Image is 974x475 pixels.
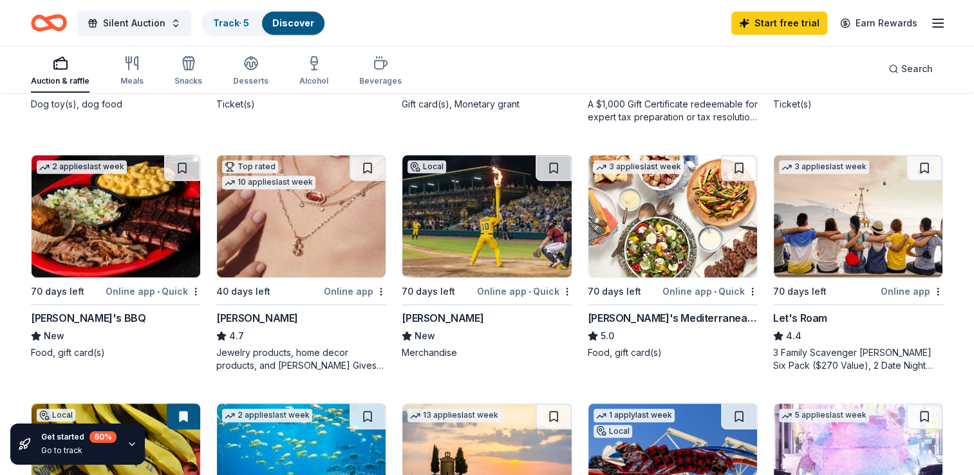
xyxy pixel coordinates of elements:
div: A $1,000 Gift Certificate redeemable for expert tax preparation or tax resolution services—recipi... [588,98,758,124]
div: Local [37,409,75,422]
div: Top rated [222,160,278,173]
div: Meals [120,76,144,86]
div: [PERSON_NAME] [402,310,483,326]
button: Meals [120,50,144,93]
a: Start free trial [731,12,827,35]
a: Image for Kendra ScottTop rated10 applieslast week40 days leftOnline app[PERSON_NAME]4.7Jewelry p... [216,154,386,372]
button: Snacks [174,50,202,93]
div: Jewelry products, home decor products, and [PERSON_NAME] Gives Back event in-store or online (or ... [216,346,386,372]
div: Desserts [233,76,268,86]
span: 4.4 [786,328,801,344]
div: Local [594,425,632,438]
button: Desserts [233,50,268,93]
div: 2 applies last week [222,409,312,422]
div: 70 days left [588,284,641,299]
div: Gift card(s), Monetary grant [402,98,572,111]
button: Silent Auction [77,10,191,36]
div: 60 % [89,431,117,443]
div: Food, gift card(s) [588,346,758,359]
span: 4.7 [229,328,244,344]
div: Food, gift card(s) [31,346,201,359]
div: Online app [324,283,386,299]
div: 10 applies last week [222,176,315,189]
div: 3 Family Scavenger [PERSON_NAME] Six Pack ($270 Value), 2 Date Night Scavenger [PERSON_NAME] Two ... [773,346,943,372]
a: Discover [272,17,314,28]
div: Merchandise [402,346,572,359]
div: Online app Quick [477,283,572,299]
span: Silent Auction [103,15,165,31]
a: Image for Savannah BananasLocal70 days leftOnline app•Quick[PERSON_NAME]NewMerchandise [402,154,572,359]
div: 70 days left [31,284,84,299]
div: 70 days left [402,284,455,299]
div: Go to track [41,445,117,456]
span: • [714,286,716,297]
div: Auction & raffle [31,76,89,86]
div: 3 applies last week [779,160,869,174]
span: 5.0 [601,328,614,344]
button: Beverages [359,50,402,93]
a: Earn Rewards [832,12,925,35]
span: Search [901,61,933,77]
div: Online app [881,283,943,299]
div: [PERSON_NAME]'s BBQ [31,310,145,326]
div: 13 applies last week [407,409,501,422]
div: Ticket(s) [773,98,943,111]
div: Online app Quick [662,283,758,299]
div: 2 applies last week [37,160,127,174]
a: Home [31,8,67,38]
img: Image for Sonny's BBQ [32,155,200,277]
div: Dog toy(s), dog food [31,98,201,111]
img: Image for Let's Roam [774,155,942,277]
span: • [529,286,531,297]
button: Search [878,56,943,82]
a: Track· 5 [213,17,249,28]
div: Local [407,160,446,173]
span: • [157,286,160,297]
div: Snacks [174,76,202,86]
div: 70 days left [773,284,827,299]
button: Track· 5Discover [201,10,326,36]
div: Get started [41,431,117,443]
a: Image for Taziki's Mediterranean Cafe3 applieslast week70 days leftOnline app•Quick[PERSON_NAME]'... [588,154,758,359]
div: 3 applies last week [594,160,684,174]
span: New [415,328,435,344]
div: Let's Roam [773,310,827,326]
div: Alcohol [299,76,328,86]
div: [PERSON_NAME] [216,310,298,326]
a: Image for Let's Roam3 applieslast week70 days leftOnline appLet's Roam4.43 Family Scavenger [PERS... [773,154,943,372]
img: Image for Taziki's Mediterranean Cafe [588,155,757,277]
img: Image for Kendra Scott [217,155,386,277]
button: Auction & raffle [31,50,89,93]
div: Ticket(s) [216,98,386,111]
a: Image for Sonny's BBQ2 applieslast week70 days leftOnline app•Quick[PERSON_NAME]'s BBQNewFood, gi... [31,154,201,359]
div: 5 applies last week [779,409,869,422]
span: New [44,328,64,344]
div: Online app Quick [106,283,201,299]
div: 1 apply last week [594,409,675,422]
div: 40 days left [216,284,270,299]
div: Beverages [359,76,402,86]
div: [PERSON_NAME]'s Mediterranean Cafe [588,310,758,326]
img: Image for Savannah Bananas [402,155,571,277]
button: Alcohol [299,50,328,93]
